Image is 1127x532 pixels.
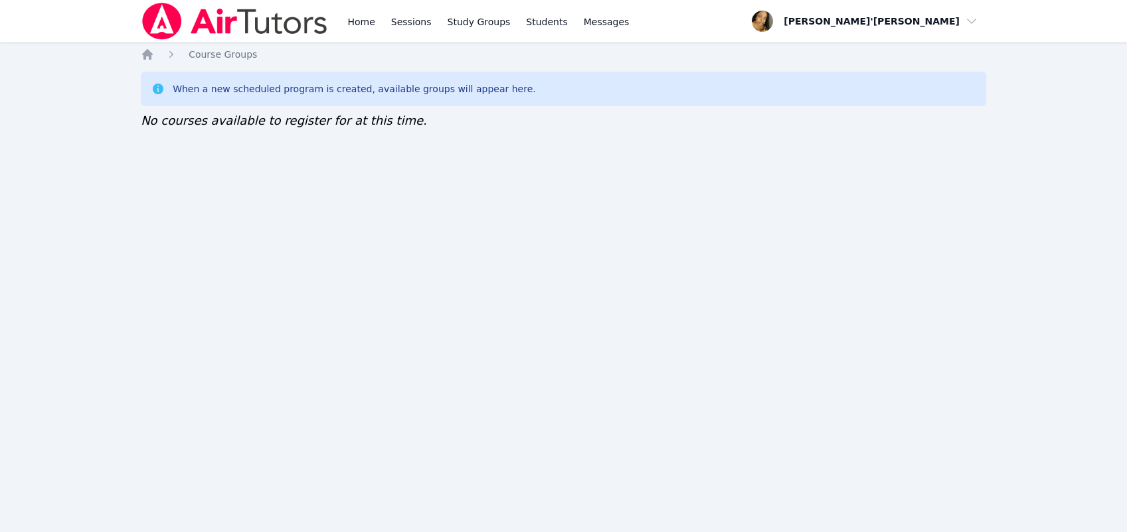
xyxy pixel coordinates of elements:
[173,82,536,96] div: When a new scheduled program is created, available groups will appear here.
[141,113,427,127] span: No courses available to register for at this time.
[189,48,257,61] a: Course Groups
[584,15,630,29] span: Messages
[141,48,986,61] nav: Breadcrumb
[141,3,329,40] img: Air Tutors
[189,49,257,60] span: Course Groups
